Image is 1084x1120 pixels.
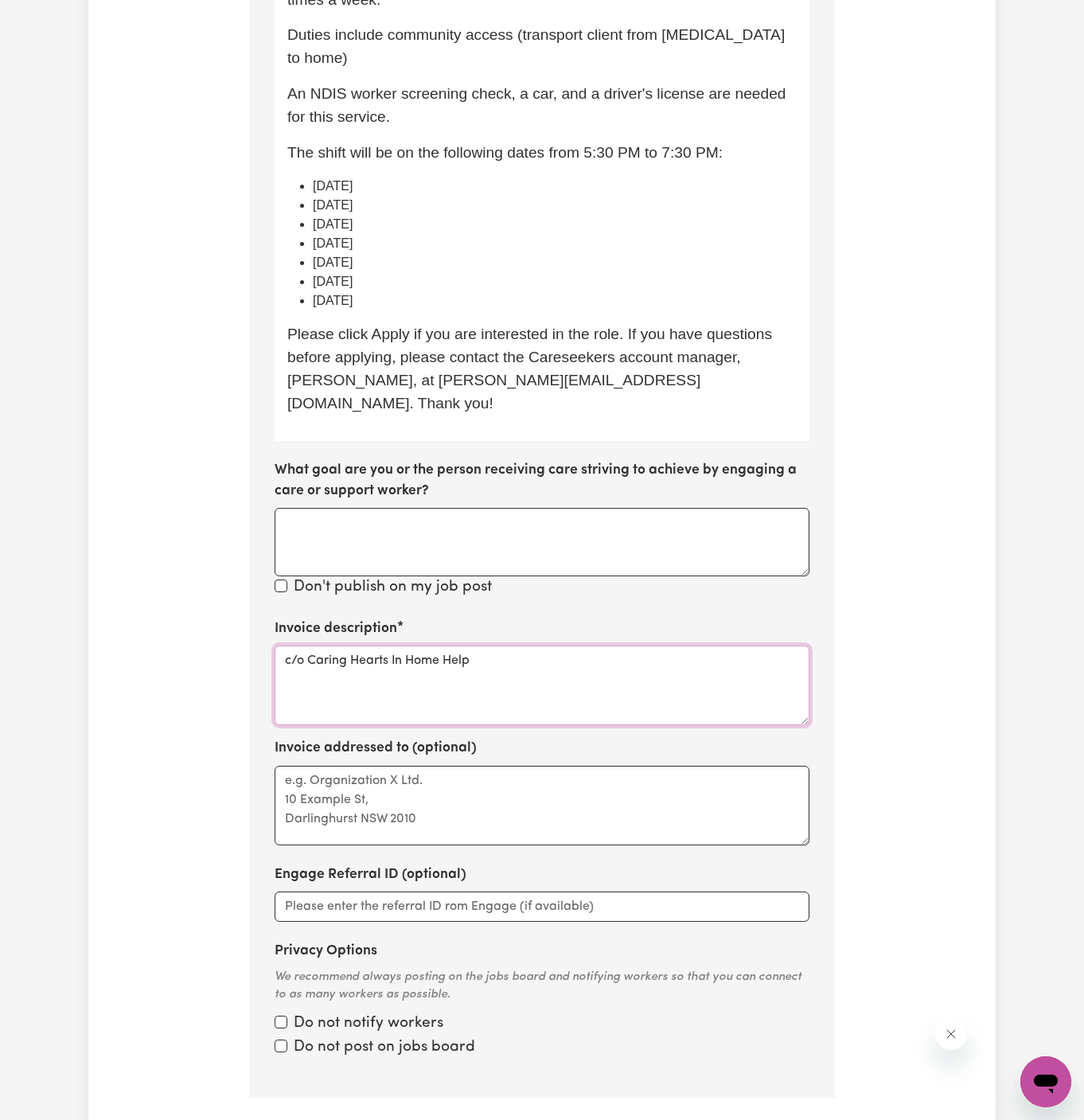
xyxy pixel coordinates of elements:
[1020,1056,1071,1107] iframe: Button to launch messaging window
[313,179,353,193] span: [DATE]
[275,646,809,725] textarea: c/o Caring Hearts In Home Help
[275,864,466,885] label: Engage Referral ID (optional)
[294,1013,443,1036] label: Do not notify workers
[287,85,790,125] span: An NDIS worker screening check, a car, and a driver's license are needed for this service.
[313,198,353,212] span: [DATE]
[294,576,492,599] label: Don't publish on my job post
[10,11,96,24] span: Need any help?
[313,294,353,307] span: [DATE]
[275,892,809,922] input: Please enter the referral ID rom Engage (if available)
[275,969,809,1005] div: We recommend always posting on the jobs board and notifying workers so that you can connect to as...
[287,326,776,411] span: Please click Apply if you are interested in the role. If you have questions before applying, plea...
[275,738,477,759] label: Invoice addressed to (optional)
[313,217,353,231] span: [DATE]
[287,144,723,161] span: The shift will be on the following dates from 5:30 PM to 7:30 PM:
[294,1036,475,1060] label: Do not post on jobs board
[275,941,377,962] label: Privacy Options
[275,619,397,639] label: Invoice description
[275,460,809,502] label: What goal are you or the person receiving care striving to achieve by engaging a care or support ...
[313,256,353,269] span: [DATE]
[935,1018,967,1050] iframe: Close message
[313,275,353,288] span: [DATE]
[287,26,790,66] span: Duties include community access (transport client from [MEDICAL_DATA] to home)
[313,236,353,250] span: [DATE]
